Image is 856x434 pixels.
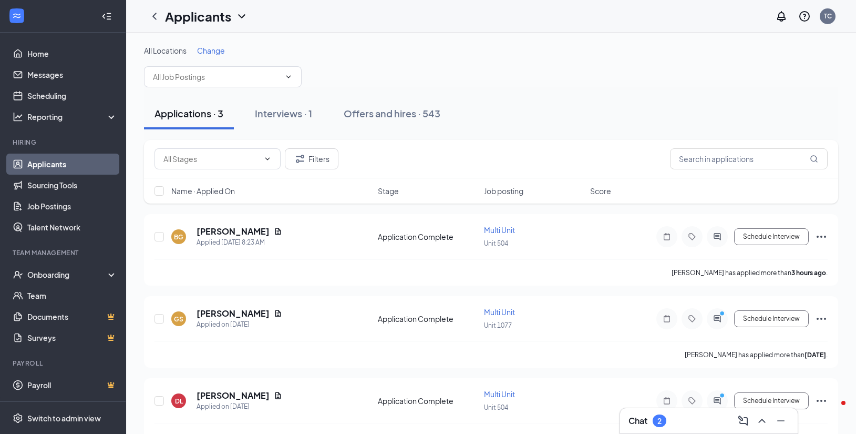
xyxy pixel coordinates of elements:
svg: Tag [686,315,698,323]
button: Schedule Interview [734,228,809,245]
svg: Ellipses [815,395,828,407]
a: Job Postings [27,196,117,217]
b: 3 hours ago [791,269,826,277]
svg: ChevronDown [235,10,248,23]
div: Applied on [DATE] [197,401,282,412]
a: Home [27,43,117,64]
div: TC [824,12,832,21]
div: Hiring [13,138,115,147]
div: Offers and hires · 543 [344,107,440,120]
svg: Note [661,397,673,405]
svg: ComposeMessage [737,415,749,427]
span: Name · Applied On [171,186,235,196]
a: Sourcing Tools [27,175,117,196]
svg: Notifications [775,10,788,23]
button: Schedule Interview [734,392,809,409]
svg: Filter [294,153,306,165]
svg: ChevronUp [756,415,768,427]
svg: Note [661,315,673,323]
span: All Locations [144,46,187,55]
span: Job posting [484,186,523,196]
a: DocumentsCrown [27,306,117,327]
span: Unit 504 [484,403,508,411]
svg: Document [274,309,282,318]
input: Search in applications [670,148,828,169]
div: Application Complete [378,396,478,406]
button: ChevronUp [754,412,770,429]
h5: [PERSON_NAME] [197,390,270,401]
div: Switch to admin view [27,413,101,423]
h5: [PERSON_NAME] [197,226,270,237]
svg: Ellipses [815,230,828,243]
a: Applicants [27,154,117,175]
h3: Chat [628,415,647,427]
div: 2 [657,417,662,426]
a: Scheduling [27,85,117,106]
svg: ActiveChat [711,233,724,241]
svg: Tag [686,397,698,405]
svg: ChevronDown [284,73,293,81]
div: BG [174,233,183,241]
button: Minimize [772,412,789,429]
svg: QuestionInfo [798,10,811,23]
div: Applied on [DATE] [197,319,282,330]
span: Stage [378,186,399,196]
svg: ActiveChat [711,397,724,405]
svg: Ellipses [815,312,828,325]
h5: [PERSON_NAME] [197,308,270,319]
svg: MagnifyingGlass [810,155,818,163]
iframe: Intercom live chat [820,398,845,423]
div: DL [175,397,183,406]
a: PayrollCrown [27,375,117,396]
div: Team Management [13,248,115,257]
button: Schedule Interview [734,310,809,327]
span: Multi Unit [484,389,515,399]
svg: PrimaryDot [717,310,730,319]
svg: PrimaryDot [717,392,730,401]
span: Unit 1077 [484,321,512,329]
input: All Stages [163,153,259,165]
svg: Analysis [13,112,23,122]
svg: Document [274,391,282,400]
svg: UserCheck [13,269,23,280]
span: Change [197,46,225,55]
b: [DATE] [805,351,826,359]
span: Unit 504 [484,239,508,247]
a: SurveysCrown [27,327,117,348]
p: [PERSON_NAME] has applied more than . [685,350,828,359]
a: Talent Network [27,217,117,238]
div: Applications · 3 [154,107,223,120]
div: Interviews · 1 [255,107,312,120]
svg: ActiveChat [711,315,724,323]
span: Score [590,186,611,196]
svg: Note [661,233,673,241]
svg: Collapse [101,11,112,22]
div: GS [174,315,183,324]
div: Payroll [13,359,115,368]
h1: Applicants [165,7,231,25]
svg: WorkstreamLogo [12,11,22,21]
svg: Minimize [775,415,787,427]
a: Team [27,285,117,306]
button: ComposeMessage [735,412,751,429]
svg: ChevronDown [263,155,272,163]
div: Applied [DATE] 8:23 AM [197,237,282,248]
svg: Settings [13,413,23,423]
div: Application Complete [378,314,478,324]
svg: ChevronLeft [148,10,161,23]
input: All Job Postings [153,71,280,83]
button: Filter Filters [285,148,338,169]
div: Application Complete [378,231,478,242]
div: Reporting [27,112,118,122]
div: Onboarding [27,269,108,280]
span: Multi Unit [484,225,515,235]
svg: Document [274,227,282,236]
a: Messages [27,64,117,85]
svg: Tag [686,233,698,241]
span: Multi Unit [484,307,515,317]
p: [PERSON_NAME] has applied more than . [672,268,828,277]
